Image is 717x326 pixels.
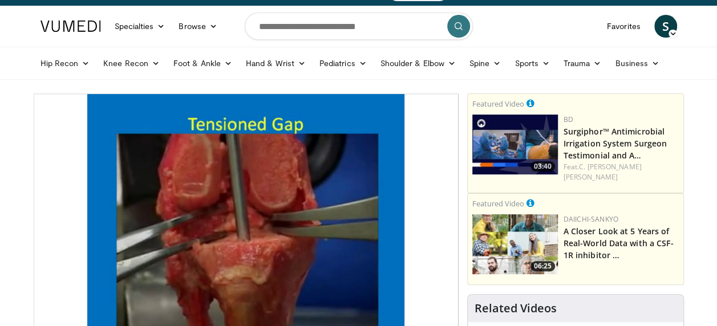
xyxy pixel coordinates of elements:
a: Specialties [108,15,172,38]
img: 70422da6-974a-44ac-bf9d-78c82a89d891.150x105_q85_crop-smart_upscale.jpg [472,115,558,174]
a: BD [564,115,573,124]
a: Shoulder & Elbow [374,52,463,75]
div: Feat. [564,162,679,182]
span: 03:40 [530,161,555,172]
a: 03:40 [472,115,558,174]
a: Trauma [557,52,609,75]
img: 93c22cae-14d1-47f0-9e4a-a244e824b022.png.150x105_q85_crop-smart_upscale.jpg [472,214,558,274]
a: Spine [463,52,508,75]
a: Business [608,52,666,75]
img: VuMedi Logo [40,21,101,32]
a: S [654,15,677,38]
a: 06:25 [472,214,558,274]
a: Pediatrics [313,52,374,75]
a: Hip Recon [34,52,97,75]
a: Hand & Wrist [239,52,313,75]
small: Featured Video [472,99,524,109]
input: Search topics, interventions [245,13,473,40]
a: Daiichi-Sankyo [564,214,618,224]
h4: Related Videos [475,301,557,315]
a: Knee Recon [96,52,167,75]
a: Foot & Ankle [167,52,239,75]
a: C. [PERSON_NAME] [PERSON_NAME] [564,162,642,182]
span: 06:25 [530,261,555,271]
a: Browse [172,15,224,38]
a: A Closer Look at 5 Years of Real-World Data with a CSF-1R inhibitor … [564,226,674,260]
a: Sports [508,52,557,75]
small: Featured Video [472,198,524,209]
a: Favorites [600,15,647,38]
a: Surgiphor™ Antimicrobial Irrigation System Surgeon Testimonial and A… [564,126,667,161]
